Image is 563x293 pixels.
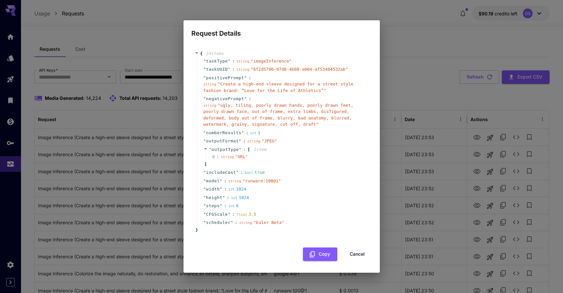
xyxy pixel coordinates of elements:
span: " [220,178,222,183]
span: string [221,155,234,159]
span: : [243,146,246,153]
span: string [239,221,252,225]
span: " [220,203,222,208]
span: " imageInference " [251,59,291,64]
span: steps [206,203,220,209]
span: 14 item s [206,51,224,56]
span: " [203,187,206,192]
span: : [240,169,243,176]
span: " [203,203,206,208]
span: string [203,103,217,108]
span: height [206,194,222,201]
span: " runware:100@1 " [242,178,281,183]
span: " [203,130,206,135]
span: string [247,139,260,143]
span: " Create a high-end sleeve designed for a street style fashion brand: “Love for the Life of Athle... [203,82,354,93]
span: float [237,212,247,217]
span: " [203,220,206,225]
span: taskUUID [206,66,228,73]
span: " [228,67,230,72]
span: string [203,82,217,86]
span: " [203,195,206,200]
span: " [239,138,241,143]
span: " ugly, tiling, poorly drawn hands, poorly drawn feet, poorly drawn face, out of frame, extra lim... [203,103,354,127]
span: includeCost [206,169,236,176]
div: 6 [228,203,239,209]
span: string [237,59,250,64]
span: " [241,130,244,135]
span: : [224,186,227,192]
button: Copy [303,247,337,261]
span: : [243,138,246,144]
span: [ [248,146,250,153]
span: " [203,59,206,64]
span: : [224,203,227,209]
span: " [203,178,206,183]
span: : [224,178,227,184]
span: : [246,130,248,136]
span: ] [203,161,207,168]
span: " [244,96,247,101]
span: numberResults [206,130,241,136]
span: " [236,170,238,175]
span: outputFormat [206,138,239,144]
div: true [245,169,265,176]
span: " [203,170,206,175]
span: " [228,59,230,64]
div: : [217,154,219,160]
span: " JPEG " [262,138,277,143]
span: int [228,204,235,208]
button: Cancel [343,247,372,261]
span: CFGScale [206,211,228,218]
div: 3.5 [237,211,256,218]
span: string [237,67,250,72]
span: " [203,75,206,80]
span: } [195,227,198,233]
span: " [203,212,206,217]
div: 1 [250,130,260,136]
span: taskType [206,58,228,64]
span: " [209,147,212,152]
span: { [200,50,203,57]
span: string [228,179,241,183]
span: 1 item [254,147,266,152]
span: " URL " [235,154,248,159]
span: bool [245,171,254,175]
div: 1024 [228,186,246,192]
span: : [232,66,235,73]
span: scheduler [206,219,231,226]
span: int [231,196,238,200]
span: 0 [212,154,221,160]
span: outputType [212,147,239,152]
span: " [222,195,225,200]
span: : [249,96,251,102]
span: model [206,178,220,184]
span: : [235,219,238,226]
span: : [232,58,235,64]
span: " [244,75,247,80]
span: : [249,75,251,81]
span: negativePrompt [206,96,244,102]
span: " Euler Beta " [254,220,284,225]
span: positivePrompt [206,75,244,81]
span: " [203,67,206,72]
span: " [239,147,241,152]
span: " [203,138,206,143]
h2: Request Details [184,20,380,39]
span: int [250,131,256,135]
span: " [203,96,206,101]
span: " [231,220,233,225]
span: : [227,194,229,201]
div: 1024 [231,194,249,201]
span: width [206,186,220,192]
span: int [228,187,235,192]
span: " 6f2d5706-97d8-4b88-a004-af53404532ab " [251,67,348,72]
span: : [232,211,235,218]
span: " [220,187,222,192]
span: " [228,212,230,217]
